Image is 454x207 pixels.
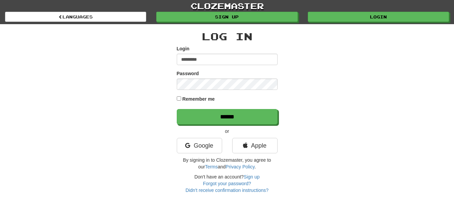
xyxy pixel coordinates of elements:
[177,157,278,170] p: By signing in to Clozemaster, you agree to our and .
[156,12,297,22] a: Sign up
[177,45,190,52] label: Login
[185,188,269,193] a: Didn't receive confirmation instructions?
[232,138,278,153] a: Apple
[182,96,215,102] label: Remember me
[308,12,449,22] a: Login
[203,181,251,186] a: Forgot your password?
[225,164,254,169] a: Privacy Policy
[177,70,199,77] label: Password
[177,31,278,42] h2: Log In
[177,138,222,153] a: Google
[205,164,218,169] a: Terms
[244,174,259,179] a: Sign up
[177,128,278,135] p: or
[5,12,146,22] a: Languages
[177,173,278,194] div: Don't have an account?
